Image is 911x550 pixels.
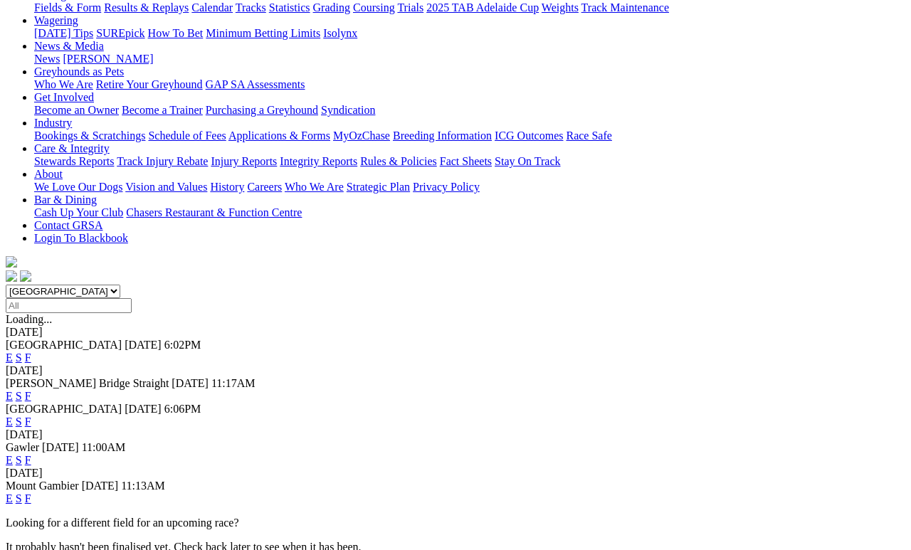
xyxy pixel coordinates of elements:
[34,194,97,206] a: Bar & Dining
[117,155,208,167] a: Track Injury Rebate
[125,403,162,415] span: [DATE]
[347,181,410,193] a: Strategic Plan
[34,181,905,194] div: About
[16,454,22,466] a: S
[211,377,256,389] span: 11:17AM
[16,390,22,402] a: S
[34,181,122,193] a: We Love Our Dogs
[16,416,22,428] a: S
[6,313,52,325] span: Loading...
[6,270,17,282] img: facebook.svg
[495,129,563,142] a: ICG Outcomes
[6,390,13,402] a: E
[25,416,31,428] a: F
[236,1,266,14] a: Tracks
[125,339,162,351] span: [DATE]
[25,454,31,466] a: F
[191,1,233,14] a: Calendar
[34,53,60,65] a: News
[34,78,93,90] a: Who We Are
[172,377,209,389] span: [DATE]
[321,104,375,116] a: Syndication
[393,129,492,142] a: Breeding Information
[6,364,905,377] div: [DATE]
[211,155,277,167] a: Injury Reports
[6,377,169,389] span: [PERSON_NAME] Bridge Straight
[25,351,31,364] a: F
[6,326,905,339] div: [DATE]
[285,181,344,193] a: Who We Are
[34,232,128,244] a: Login To Blackbook
[148,27,204,39] a: How To Bet
[581,1,669,14] a: Track Maintenance
[126,206,302,218] a: Chasers Restaurant & Function Centre
[323,27,357,39] a: Isolynx
[16,492,22,504] a: S
[426,1,539,14] a: 2025 TAB Adelaide Cup
[34,40,104,52] a: News & Media
[96,78,203,90] a: Retire Your Greyhound
[495,155,560,167] a: Stay On Track
[542,1,579,14] a: Weights
[6,517,905,529] p: Looking for a different field for an upcoming race?
[34,155,905,168] div: Care & Integrity
[228,129,330,142] a: Applications & Forms
[16,351,22,364] a: S
[6,298,132,313] input: Select date
[34,206,905,219] div: Bar & Dining
[25,492,31,504] a: F
[34,78,905,91] div: Greyhounds as Pets
[121,480,165,492] span: 11:13AM
[397,1,423,14] a: Trials
[6,416,13,428] a: E
[6,256,17,268] img: logo-grsa-white.png
[34,168,63,180] a: About
[34,129,145,142] a: Bookings & Scratchings
[164,339,201,351] span: 6:02PM
[164,403,201,415] span: 6:06PM
[6,467,905,480] div: [DATE]
[269,1,310,14] a: Statistics
[34,1,101,14] a: Fields & Form
[34,104,905,117] div: Get Involved
[96,27,144,39] a: SUREpick
[247,181,282,193] a: Careers
[63,53,153,65] a: [PERSON_NAME]
[333,129,390,142] a: MyOzChase
[353,1,395,14] a: Coursing
[210,181,244,193] a: History
[104,1,189,14] a: Results & Replays
[34,104,119,116] a: Become an Owner
[34,27,93,39] a: [DATE] Tips
[6,492,13,504] a: E
[34,117,72,129] a: Industry
[20,270,31,282] img: twitter.svg
[206,104,318,116] a: Purchasing a Greyhound
[125,181,207,193] a: Vision and Values
[413,181,480,193] a: Privacy Policy
[6,428,905,441] div: [DATE]
[34,65,124,78] a: Greyhounds as Pets
[6,441,39,453] span: Gawler
[206,78,305,90] a: GAP SA Assessments
[34,219,102,231] a: Contact GRSA
[34,91,94,103] a: Get Involved
[6,339,122,351] span: [GEOGRAPHIC_DATA]
[313,1,350,14] a: Grading
[6,403,122,415] span: [GEOGRAPHIC_DATA]
[360,155,437,167] a: Rules & Policies
[34,14,78,26] a: Wagering
[82,480,119,492] span: [DATE]
[566,129,611,142] a: Race Safe
[280,155,357,167] a: Integrity Reports
[206,27,320,39] a: Minimum Betting Limits
[34,206,123,218] a: Cash Up Your Club
[25,390,31,402] a: F
[34,53,905,65] div: News & Media
[34,142,110,154] a: Care & Integrity
[122,104,203,116] a: Become a Trainer
[6,480,79,492] span: Mount Gambier
[82,441,126,453] span: 11:00AM
[34,129,905,142] div: Industry
[34,27,905,40] div: Wagering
